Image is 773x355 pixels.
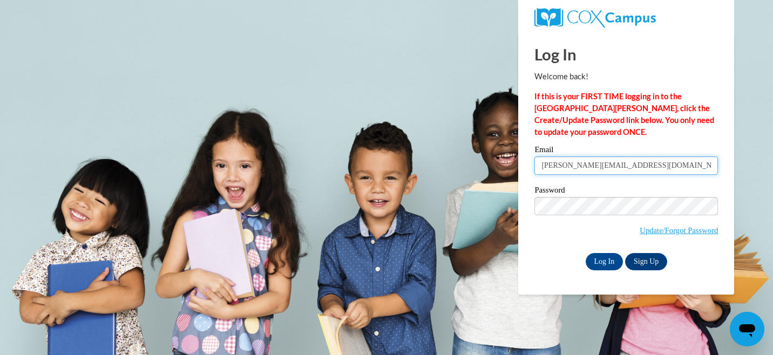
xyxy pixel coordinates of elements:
[640,226,718,235] a: Update/Forgot Password
[534,71,718,83] p: Welcome back!
[730,312,764,346] iframe: Button to launch messaging window
[625,253,667,270] a: Sign Up
[534,146,718,156] label: Email
[534,8,655,28] img: COX Campus
[586,253,623,270] input: Log In
[534,8,718,28] a: COX Campus
[534,92,714,136] strong: If this is your FIRST TIME logging in to the [GEOGRAPHIC_DATA][PERSON_NAME], click the Create/Upd...
[534,43,718,65] h1: Log In
[534,186,718,197] label: Password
